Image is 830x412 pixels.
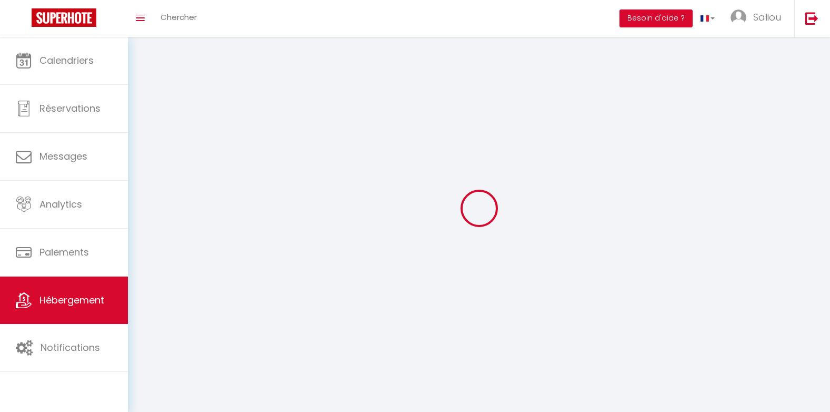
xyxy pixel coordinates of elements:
[39,246,89,259] span: Paiements
[8,4,40,36] button: Ouvrir le widget de chat LiveChat
[39,102,101,115] span: Réservations
[161,12,197,23] span: Chercher
[39,54,94,67] span: Calendriers
[619,9,693,27] button: Besoin d'aide ?
[39,293,104,307] span: Hébergement
[39,198,82,211] span: Analytics
[39,150,87,163] span: Messages
[805,12,818,25] img: logout
[32,8,96,27] img: Super Booking
[731,9,746,25] img: ...
[41,341,100,354] span: Notifications
[753,11,781,24] span: Saliou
